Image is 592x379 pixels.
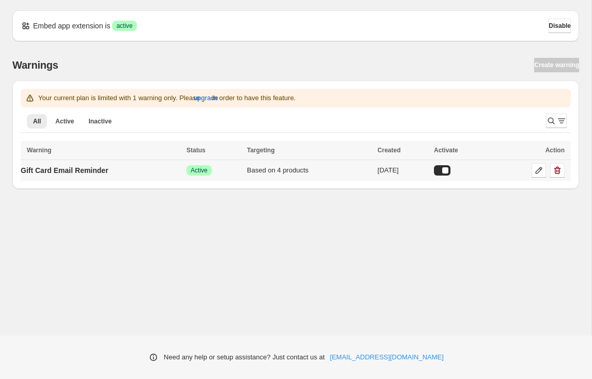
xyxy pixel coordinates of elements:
[194,93,219,103] span: upgrade
[38,93,295,103] p: Your current plan is limited with 1 warning only. Please in order to have this feature.
[434,147,458,154] span: Activate
[21,165,108,176] p: Gift Card Email Reminder
[546,114,567,128] button: Search and filter results
[378,165,428,176] div: [DATE]
[33,21,110,31] p: Embed app extension is
[247,147,275,154] span: Targeting
[88,117,112,125] span: Inactive
[55,117,74,125] span: Active
[330,352,444,362] a: [EMAIL_ADDRESS][DOMAIN_NAME]
[194,90,219,106] button: upgrade
[191,166,208,175] span: Active
[116,22,132,30] span: active
[186,147,206,154] span: Status
[546,147,565,154] span: Action
[27,147,52,154] span: Warning
[33,117,41,125] span: All
[378,147,401,154] span: Created
[549,19,571,33] button: Disable
[12,59,58,71] h2: Warnings
[549,22,571,30] span: Disable
[247,165,371,176] div: Based on 4 products
[21,162,108,179] a: Gift Card Email Reminder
